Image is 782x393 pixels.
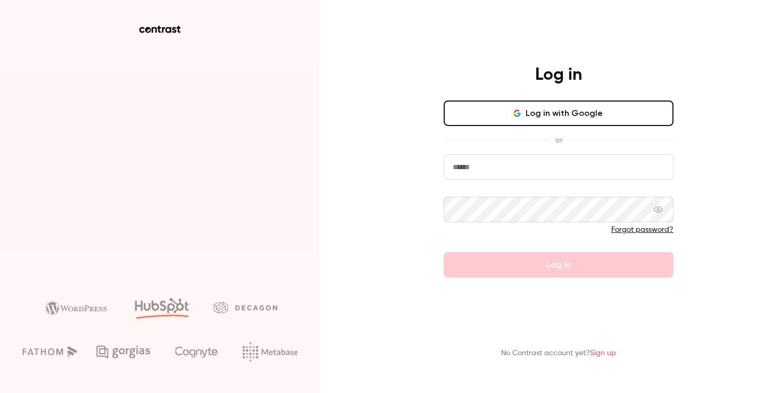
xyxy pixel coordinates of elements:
span: or [550,135,568,146]
img: decagon [213,302,277,313]
a: Forgot password? [611,226,673,233]
h4: Log in [535,64,582,86]
p: No Contrast account yet? [501,348,616,359]
button: Log in with Google [444,101,673,126]
a: Sign up [590,349,616,357]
